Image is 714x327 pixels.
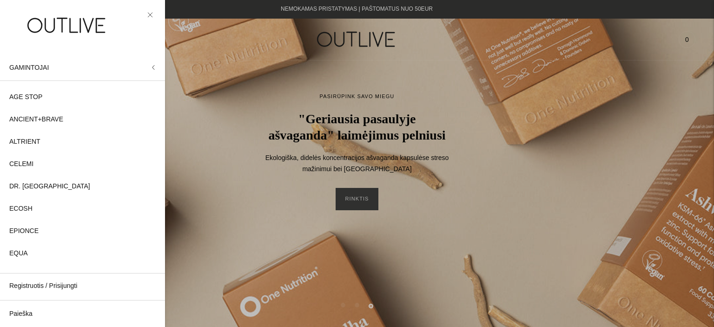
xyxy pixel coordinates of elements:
[9,136,40,147] span: ALTRIENT
[9,114,63,125] span: ANCIENT+BRAVE
[9,92,42,103] span: AGE STOP
[9,270,56,281] span: FUNGI SPELLS
[9,159,33,170] span: CELEMI
[9,203,33,214] span: ECOSH
[9,9,126,41] img: OUTLIVE
[9,226,39,237] span: EPIONCE
[9,181,90,192] span: DR. [GEOGRAPHIC_DATA]
[9,64,49,71] span: GAMINTOJAI
[9,248,28,259] span: EQUA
